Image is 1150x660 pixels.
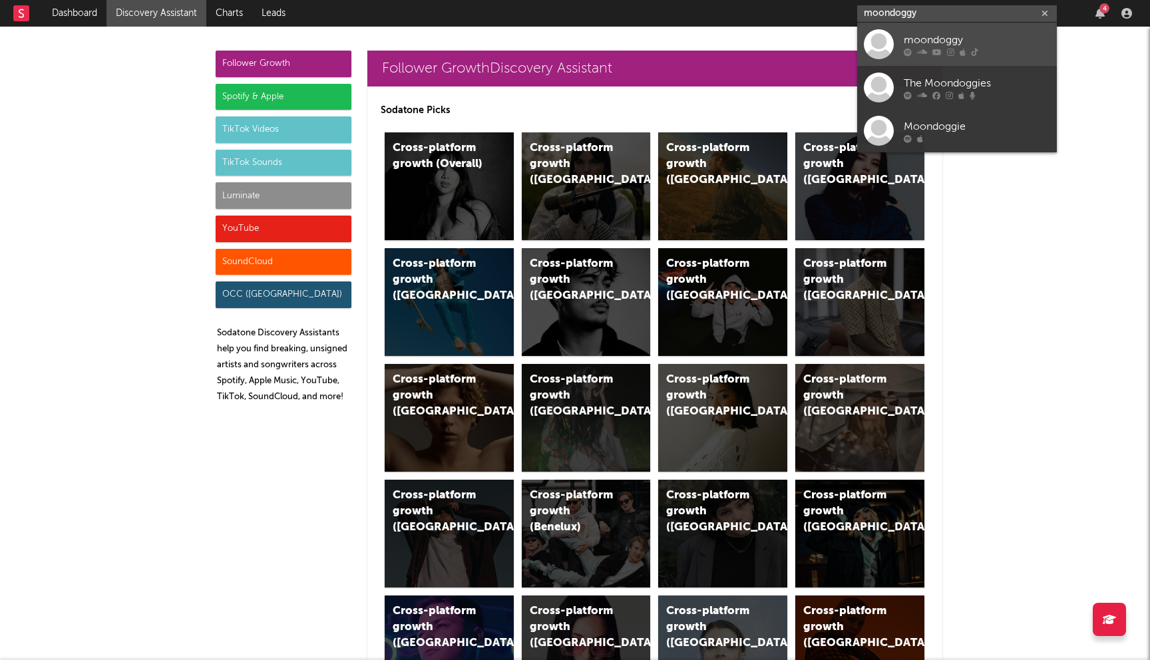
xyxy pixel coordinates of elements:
div: Cross-platform growth ([GEOGRAPHIC_DATA]) [803,256,894,304]
div: Cross-platform growth ([GEOGRAPHIC_DATA]/GSA) [666,256,757,304]
a: Cross-platform growth ([GEOGRAPHIC_DATA]) [658,132,787,240]
a: Cross-platform growth ([GEOGRAPHIC_DATA]) [385,480,514,587]
div: Cross-platform growth ([GEOGRAPHIC_DATA]) [666,140,757,188]
input: Search for artists [857,5,1057,22]
div: Cross-platform growth ([GEOGRAPHIC_DATA]) [530,372,620,420]
div: Cross-platform growth ([GEOGRAPHIC_DATA]) [393,603,483,651]
div: 4 [1099,3,1109,13]
div: TikTok Videos [216,116,351,143]
div: Cross-platform growth ([GEOGRAPHIC_DATA]) [803,603,894,651]
a: Cross-platform growth ([GEOGRAPHIC_DATA]) [795,480,924,587]
p: Sodatone Discovery Assistants help you find breaking, unsigned artists and songwriters across Spo... [217,325,351,405]
div: Cross-platform growth ([GEOGRAPHIC_DATA]) [530,256,620,304]
div: Cross-platform growth ([GEOGRAPHIC_DATA]) [530,603,620,651]
div: Cross-platform growth ([GEOGRAPHIC_DATA]) [803,140,894,188]
a: Cross-platform growth ([GEOGRAPHIC_DATA]) [658,480,787,587]
div: Cross-platform growth ([GEOGRAPHIC_DATA]) [530,140,620,188]
div: YouTube [216,216,351,242]
a: moondoggy [857,23,1057,66]
a: Cross-platform growth ([GEOGRAPHIC_DATA]) [795,132,924,240]
div: Cross-platform growth ([GEOGRAPHIC_DATA]) [393,256,483,304]
a: Cross-platform growth (Overall) [385,132,514,240]
a: Moondoggie [857,109,1057,152]
a: Cross-platform growth ([GEOGRAPHIC_DATA]/GSA) [658,248,787,356]
button: 4 [1095,8,1105,19]
div: TikTok Sounds [216,150,351,176]
a: Cross-platform growth ([GEOGRAPHIC_DATA]) [522,132,651,240]
a: Follower GrowthDiscovery Assistant [367,51,942,86]
a: Cross-platform growth ([GEOGRAPHIC_DATA]) [795,248,924,356]
div: Spotify & Apple [216,84,351,110]
p: Sodatone Picks [381,102,929,118]
div: Cross-platform growth (Benelux) [530,488,620,536]
a: Cross-platform growth (Benelux) [522,480,651,587]
div: Cross-platform growth ([GEOGRAPHIC_DATA]) [393,488,483,536]
div: Cross-platform growth (Overall) [393,140,483,172]
a: Cross-platform growth ([GEOGRAPHIC_DATA]) [795,364,924,472]
div: Follower Growth [216,51,351,77]
a: Cross-platform growth ([GEOGRAPHIC_DATA]) [522,248,651,356]
div: Luminate [216,182,351,209]
div: Cross-platform growth ([GEOGRAPHIC_DATA]) [666,372,757,420]
div: Cross-platform growth ([GEOGRAPHIC_DATA]) [393,372,483,420]
a: Cross-platform growth ([GEOGRAPHIC_DATA]) [522,364,651,472]
a: Cross-platform growth ([GEOGRAPHIC_DATA]) [385,364,514,472]
a: Cross-platform growth ([GEOGRAPHIC_DATA]) [385,248,514,356]
div: OCC ([GEOGRAPHIC_DATA]) [216,281,351,308]
div: The Moondoggies [904,75,1050,91]
div: Cross-platform growth ([GEOGRAPHIC_DATA]) [666,603,757,651]
div: Moondoggie [904,118,1050,134]
div: SoundCloud [216,249,351,275]
div: Cross-platform growth ([GEOGRAPHIC_DATA]) [666,488,757,536]
div: moondoggy [904,32,1050,48]
div: Cross-platform growth ([GEOGRAPHIC_DATA]) [803,488,894,536]
a: The Moondoggies [857,66,1057,109]
div: Cross-platform growth ([GEOGRAPHIC_DATA]) [803,372,894,420]
a: Cross-platform growth ([GEOGRAPHIC_DATA]) [658,364,787,472]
